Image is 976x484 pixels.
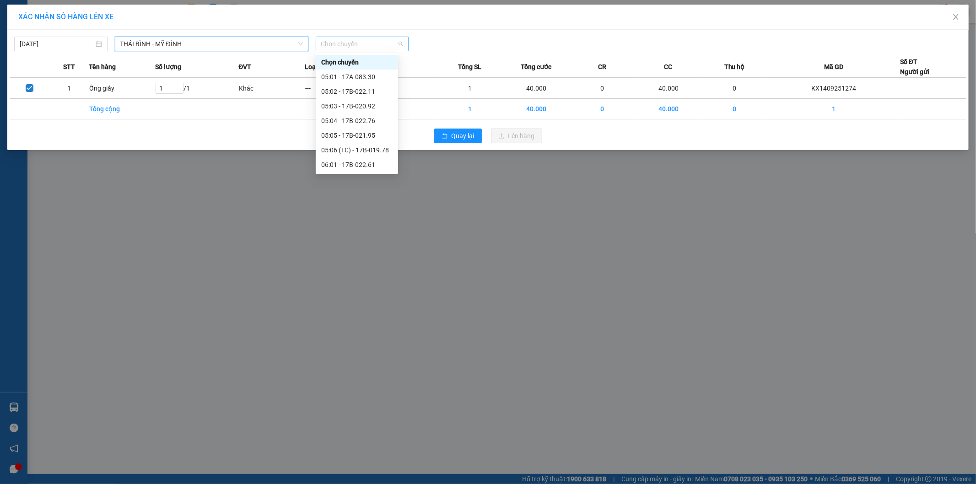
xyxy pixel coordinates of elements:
span: CC [664,62,673,72]
td: Ống giấy [89,78,156,99]
div: 05:02 - 17B-022.11 [321,86,393,97]
span: STT [63,62,75,72]
div: Chọn chuyến [316,55,398,70]
span: CR [598,62,606,72]
span: Thu hộ [724,62,745,72]
div: Số ĐT Người gửi [900,57,929,77]
div: 05:06 (TC) - 17B-019.78 [321,145,393,155]
span: Quay lại [452,131,475,141]
button: Close [943,5,969,30]
div: 05:03 - 17B-020.92 [321,101,393,111]
td: 40.000 [503,78,570,99]
div: 05:04 - 17B-022.76 [321,116,393,126]
td: 1 [437,99,503,119]
td: / 1 [155,78,238,99]
span: THÁI BÌNH - MỸ ĐÌNH [120,37,303,51]
td: KX1409251274 [768,78,900,99]
td: Khác [238,78,305,99]
span: down [298,41,303,47]
span: Mã GD [824,62,843,72]
button: uploadLên hàng [491,129,542,143]
span: Tên hàng [89,62,116,72]
span: Chọn chuyến [321,37,404,51]
td: 40.000 [636,99,702,119]
div: 05:01 - 17A-083.30 [321,72,393,82]
div: Chọn chuyến [321,57,393,67]
div: 05:05 - 17B-021.95 [321,130,393,140]
div: 06:01 - 17B-022.61 [321,160,393,170]
span: Tổng cước [521,62,551,72]
span: XÁC NHẬN SỐ HÀNG LÊN XE [18,12,113,21]
span: Tổng SL [458,62,481,72]
td: --- [305,78,371,99]
td: 0 [569,78,636,99]
td: 1 [437,78,503,99]
span: ĐVT [238,62,251,72]
td: 1 [768,99,900,119]
span: Số lượng [155,62,181,72]
td: 40.000 [636,78,702,99]
button: rollbackQuay lại [434,129,482,143]
td: Tổng cộng [89,99,156,119]
td: 0 [701,78,768,99]
td: 40.000 [503,99,570,119]
span: Loại hàng [305,62,334,72]
td: 0 [569,99,636,119]
span: rollback [442,133,448,140]
td: --- [371,78,437,99]
td: 0 [701,99,768,119]
span: close [952,13,960,21]
input: 15/09/2025 [20,39,94,49]
td: 1 [49,78,89,99]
